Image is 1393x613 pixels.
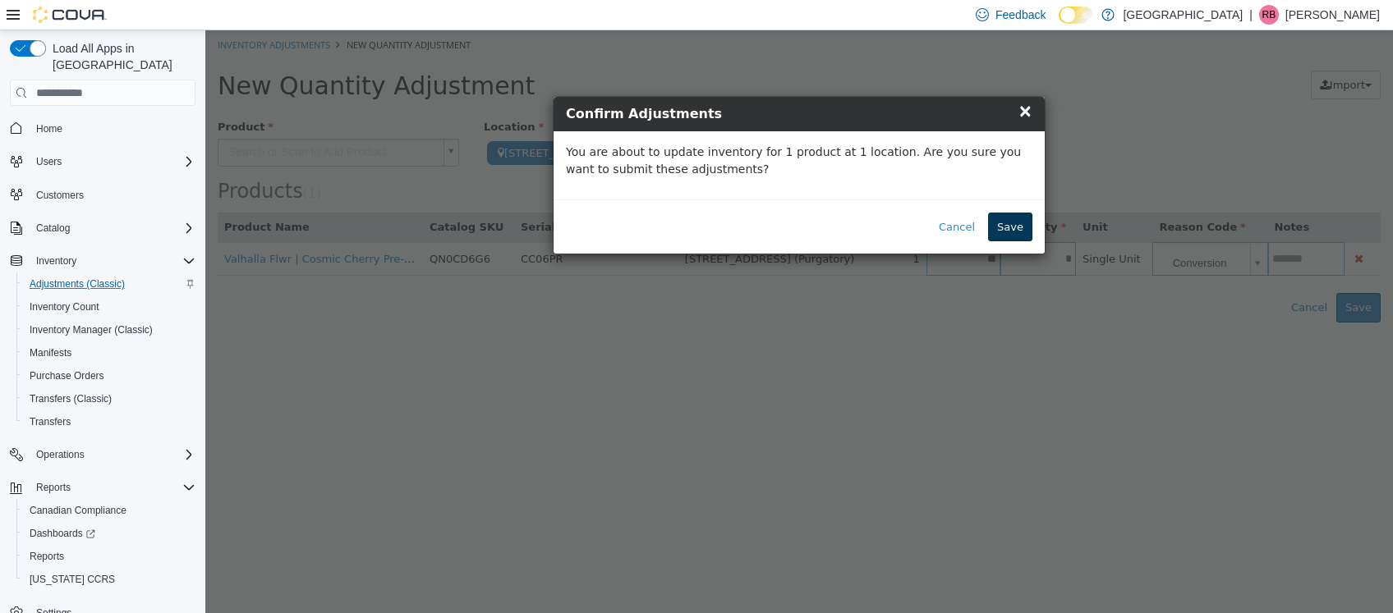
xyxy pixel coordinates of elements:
[30,550,64,563] span: Reports
[30,152,195,172] span: Users
[30,300,99,313] span: Inventory Count
[36,122,62,135] span: Home
[36,481,71,494] span: Reports
[30,369,104,382] span: Purchase Orders
[23,547,71,566] a: Reports
[23,274,195,294] span: Adjustments (Classic)
[3,476,202,499] button: Reports
[3,249,202,272] button: Inventory
[1262,5,1276,25] span: RB
[3,150,202,173] button: Users
[23,274,131,294] a: Adjustments (Classic)
[36,222,70,235] span: Catalog
[30,152,68,172] button: Users
[30,573,115,586] span: [US_STATE] CCRS
[23,501,133,520] a: Canadian Compliance
[30,323,153,336] span: Inventory Manager (Classic)
[16,499,202,522] button: Canadian Compliance
[30,218,76,238] button: Catalog
[1259,5,1279,25] div: Ruby Bressan
[30,445,195,464] span: Operations
[30,478,77,497] button: Reports
[23,297,195,317] span: Inventory Count
[3,183,202,207] button: Customers
[23,524,102,543] a: Dashboards
[33,7,107,23] img: Cova
[23,389,118,409] a: Transfers (Classic)
[30,346,71,359] span: Manifests
[995,7,1046,23] span: Feedback
[30,392,112,405] span: Transfers (Classic)
[30,504,126,517] span: Canadian Compliance
[36,155,62,168] span: Users
[16,568,202,591] button: [US_STATE] CCRS
[23,547,195,566] span: Reports
[36,254,76,268] span: Inventory
[23,366,111,386] a: Purchase Orders
[3,443,202,466] button: Operations
[30,445,91,464] button: Operations
[783,182,827,212] button: Save
[23,343,78,363] a: Manifests
[30,117,195,138] span: Home
[30,218,195,238] span: Catalog
[16,387,202,410] button: Transfers (Classic)
[23,570,195,589] span: Washington CCRS
[1123,5,1243,25] p: [GEOGRAPHIC_DATA]
[16,545,202,568] button: Reports
[23,412,77,432] a: Transfers
[361,74,827,94] h4: Confirm Adjustments
[23,320,195,340] span: Inventory Manager (Classic)
[46,40,195,73] span: Load All Apps in [GEOGRAPHIC_DATA]
[23,366,195,386] span: Purchase Orders
[23,501,195,520] span: Canadian Compliance
[30,415,71,428] span: Transfers
[36,448,85,461] span: Operations
[23,343,195,363] span: Manifests
[30,251,195,271] span: Inventory
[30,251,83,271] button: Inventory
[361,113,827,148] p: You are about to update inventory for 1 product at 1 location. Are you sure you want to submit th...
[23,320,159,340] a: Inventory Manager (Classic)
[23,524,195,543] span: Dashboards
[23,389,195,409] span: Transfers (Classic)
[3,217,202,240] button: Catalog
[812,71,827,90] span: ×
[16,410,202,433] button: Transfers
[1285,5,1380,25] p: [PERSON_NAME]
[23,570,122,589] a: [US_STATE] CCRS
[30,527,95,540] span: Dashboards
[724,182,779,212] button: Cancel
[16,341,202,364] button: Manifests
[23,297,106,317] a: Inventory Count
[30,478,195,497] span: Reports
[16,522,202,545] a: Dashboards
[30,119,69,139] a: Home
[36,189,84,202] span: Customers
[16,295,202,318] button: Inventory Count
[30,185,90,205] a: Customers
[3,116,202,140] button: Home
[16,364,202,387] button: Purchase Orders
[23,412,195,432] span: Transfers
[1059,7,1093,24] input: Dark Mode
[30,185,195,205] span: Customers
[16,318,202,341] button: Inventory Manager (Classic)
[30,277,125,290] span: Adjustments (Classic)
[16,272,202,295] button: Adjustments (Classic)
[1249,5,1253,25] p: |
